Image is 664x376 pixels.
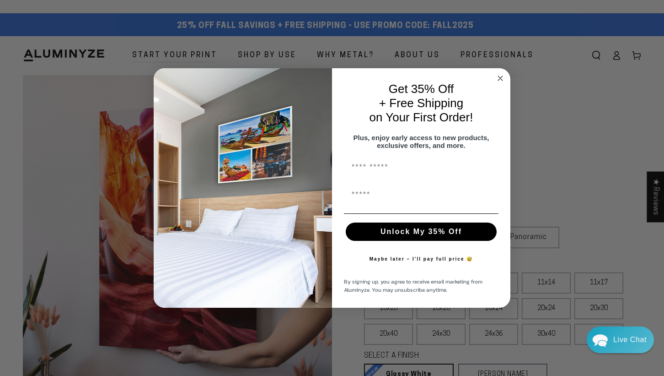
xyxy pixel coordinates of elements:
img: 728e4f65-7e6c-44e2-b7d1-0292a396982f.jpeg [154,68,332,308]
span: on Your First Order! [369,110,473,124]
img: underline [344,213,498,214]
button: Maybe later – I’ll pay full price 😅 [365,250,478,268]
span: By signing up, you agree to receive email marketing from Aluminyze. You may unsubscribe anytime. [344,278,482,294]
button: Unlock My 35% Off [346,223,497,241]
span: Plus, enjoy early access to new products, exclusive offers, and more. [353,134,489,149]
button: Close dialog [495,73,506,84]
div: Chat widget toggle [587,327,654,353]
div: Contact Us Directly [613,327,647,353]
span: + Free Shipping [379,96,463,110]
span: Get 35% Off [389,82,454,96]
